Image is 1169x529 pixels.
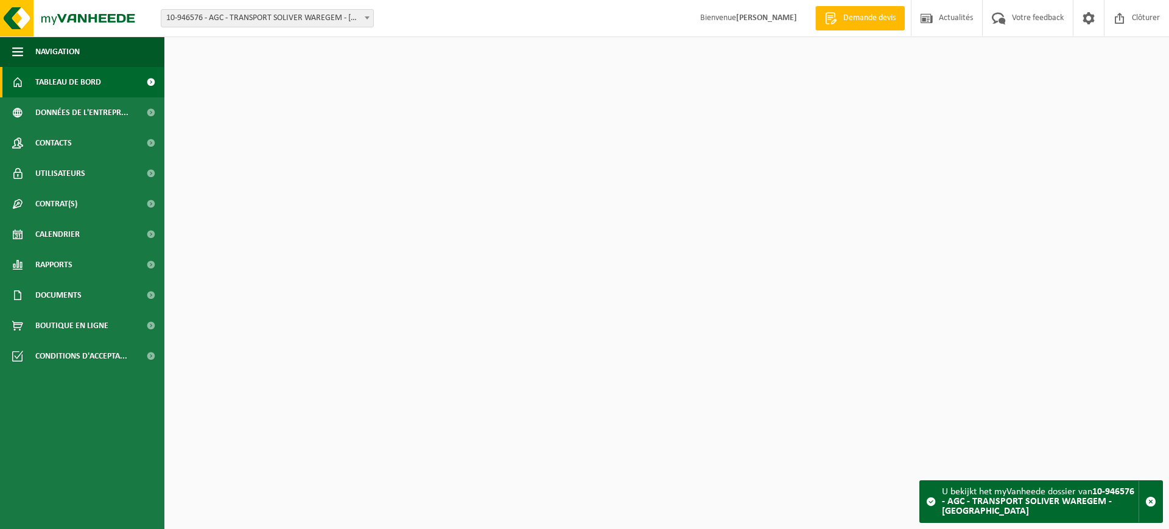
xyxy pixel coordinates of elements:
strong: [PERSON_NAME] [736,13,797,23]
span: Données de l'entrepr... [35,97,128,128]
span: Calendrier [35,219,80,250]
span: Demande devis [840,12,899,24]
span: Contrat(s) [35,189,77,219]
span: 10-946576 - AGC - TRANSPORT SOLIVER WAREGEM - WAREGEM [161,9,374,27]
span: Navigation [35,37,80,67]
span: Utilisateurs [35,158,85,189]
span: 10-946576 - AGC - TRANSPORT SOLIVER WAREGEM - WAREGEM [161,10,373,27]
div: U bekijkt het myVanheede dossier van [942,481,1139,522]
span: Documents [35,280,82,310]
a: Demande devis [815,6,905,30]
strong: 10-946576 - AGC - TRANSPORT SOLIVER WAREGEM - [GEOGRAPHIC_DATA] [942,487,1134,516]
span: Rapports [35,250,72,280]
span: Conditions d'accepta... [35,341,127,371]
span: Contacts [35,128,72,158]
span: Tableau de bord [35,67,101,97]
span: Boutique en ligne [35,310,108,341]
